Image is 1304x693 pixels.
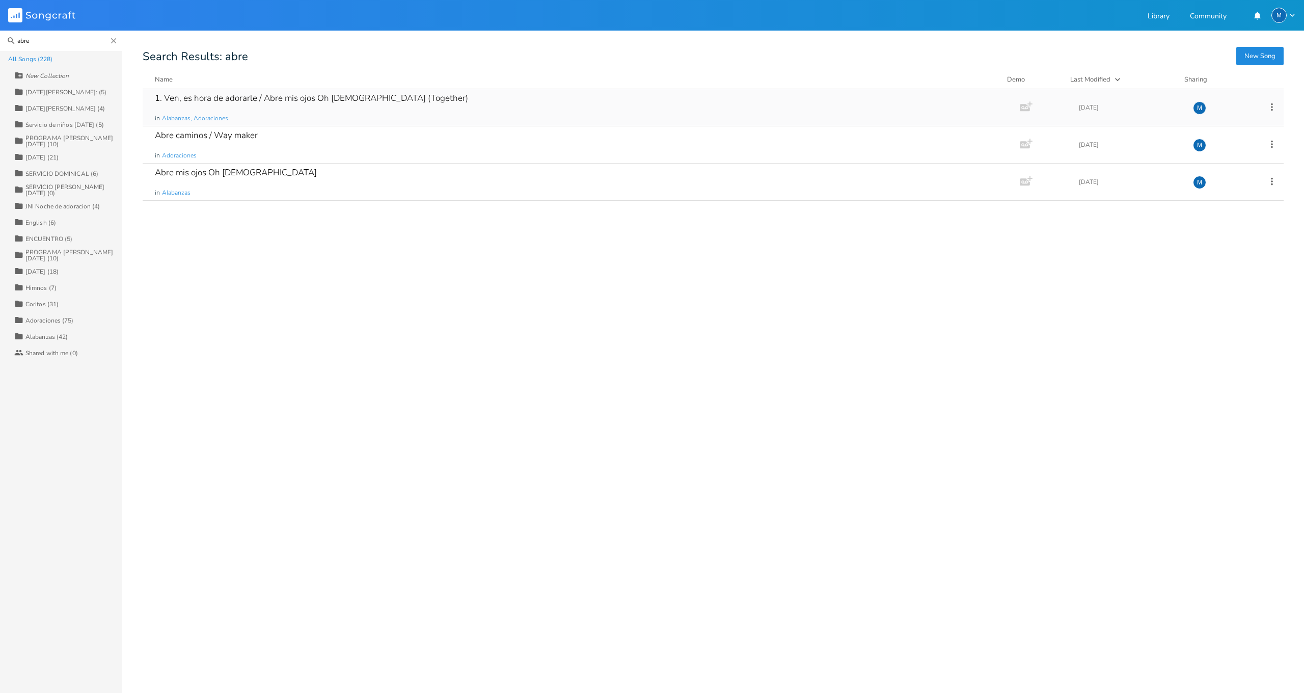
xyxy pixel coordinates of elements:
[155,189,160,197] span: in
[25,105,105,112] div: [DATE][PERSON_NAME] (4)
[25,89,106,95] div: [DATE][PERSON_NAME]: (5)
[25,154,59,161] div: [DATE] (21)
[1190,13,1227,21] a: Community
[25,249,122,261] div: PROGRAMA [PERSON_NAME][DATE] (10)
[25,73,69,79] div: New Collection
[25,317,74,324] div: Adoraciones (75)
[8,56,53,62] div: All Songs (228)
[1079,179,1181,185] div: [DATE]
[155,94,468,102] div: 1. Ven, es hora de adorarle / Abre mis ojos Oh [DEMOGRAPHIC_DATA] (Together)
[1184,74,1245,85] div: Sharing
[162,151,197,160] span: Adoraciones
[155,75,173,84] div: Name
[1079,104,1181,111] div: [DATE]
[162,114,228,123] span: Alabanzas, Adoraciones
[155,114,160,123] span: in
[25,285,57,291] div: Himnos (7)
[25,184,122,196] div: SERVICIO [PERSON_NAME][DATE] (0)
[155,168,317,177] div: Abre mis ojos Oh [DEMOGRAPHIC_DATA]
[1271,8,1287,23] div: Ministerio de Adoracion Aguadilla
[1007,74,1058,85] div: Demo
[25,171,98,177] div: SERVICIO DOMINICAL (6)
[25,269,59,275] div: [DATE] (18)
[1193,101,1206,115] div: Ministerio de Adoracion Aguadilla
[155,131,258,140] div: Abre caminos / Way maker
[155,151,160,160] span: in
[155,74,995,85] button: Name
[25,236,72,242] div: ENCUENTRO (5)
[1271,8,1296,23] button: M
[25,203,100,209] div: JNI Noche de adoracion (4)
[162,189,191,197] span: Alabanzas
[1070,74,1172,85] button: Last Modified
[1070,75,1110,84] div: Last Modified
[25,334,68,340] div: Alabanzas (42)
[1193,139,1206,152] div: Ministerio de Adoracion Aguadilla
[1148,13,1170,21] a: Library
[1236,47,1284,65] button: New Song
[25,135,122,147] div: PROGRAMA [PERSON_NAME][DATE] (10)
[1193,176,1206,189] div: Ministerio de Adoracion Aguadilla
[25,122,104,128] div: Servicio de niños [DATE] (5)
[25,301,59,307] div: Coritos (31)
[25,350,78,356] div: Shared with me (0)
[25,220,56,226] div: English (6)
[1079,142,1181,148] div: [DATE]
[143,51,1284,62] div: Search Results: abre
